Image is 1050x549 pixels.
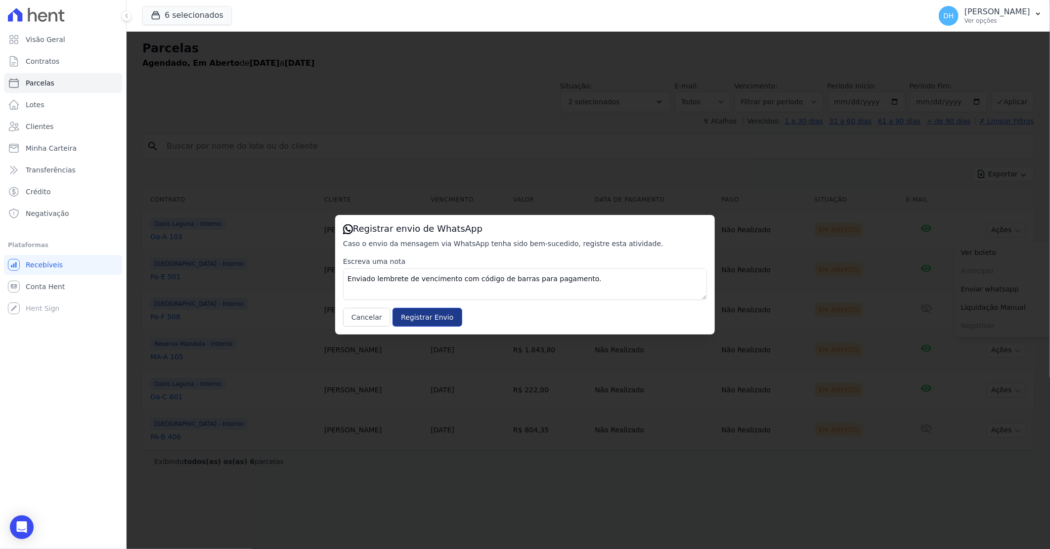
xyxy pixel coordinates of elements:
textarea: Enviado lembrete de vencimento com código de barras para pagamento. [343,268,707,300]
span: Contratos [26,56,59,66]
h3: Registrar envio de WhatsApp [343,223,707,235]
span: Minha Carteira [26,143,77,153]
a: Contratos [4,51,122,71]
a: Conta Hent [4,277,122,296]
span: Parcelas [26,78,54,88]
button: 6 selecionados [142,6,232,25]
span: Negativação [26,209,69,218]
a: Lotes [4,95,122,115]
label: Escreva uma nota [343,256,707,266]
a: Crédito [4,182,122,202]
a: Minha Carteira [4,138,122,158]
span: Recebíveis [26,260,63,270]
p: Caso o envio da mensagem via WhatsApp tenha sido bem-sucedido, registre esta atividade. [343,239,707,249]
div: Plataformas [8,239,118,251]
a: Visão Geral [4,30,122,49]
span: DH [943,12,954,19]
a: Transferências [4,160,122,180]
a: Parcelas [4,73,122,93]
span: Visão Geral [26,35,65,44]
span: Clientes [26,122,53,131]
p: [PERSON_NAME] [964,7,1030,17]
span: Lotes [26,100,44,110]
p: Ver opções [964,17,1030,25]
a: Recebíveis [4,255,122,275]
span: Transferências [26,165,76,175]
a: Clientes [4,117,122,136]
a: Negativação [4,204,122,223]
button: Cancelar [343,308,391,327]
span: Crédito [26,187,51,197]
button: DH [PERSON_NAME] Ver opções [931,2,1050,30]
span: Conta Hent [26,282,65,292]
input: Registrar Envio [393,308,462,327]
div: Open Intercom Messenger [10,515,34,539]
